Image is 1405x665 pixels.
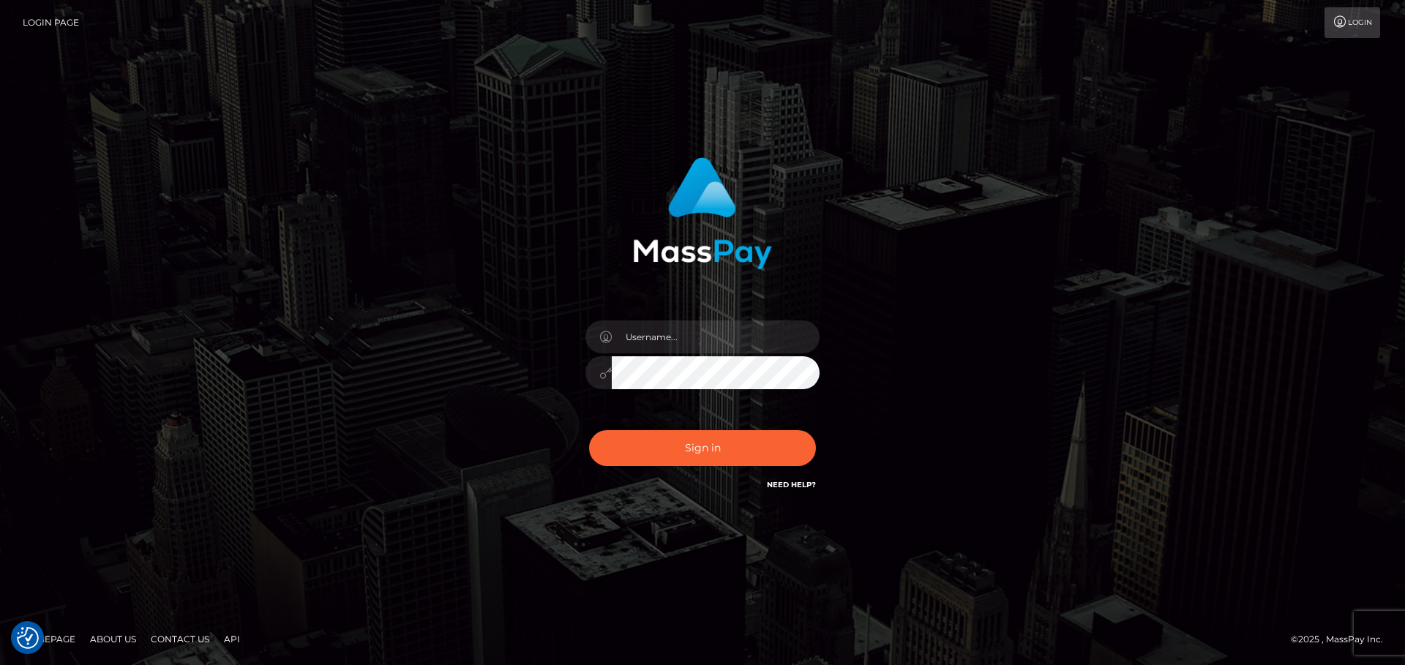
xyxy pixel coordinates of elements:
[17,627,39,649] button: Consent Preferences
[145,628,215,650] a: Contact Us
[1291,631,1394,647] div: © 2025 , MassPay Inc.
[1325,7,1380,38] a: Login
[84,628,142,650] a: About Us
[612,320,820,353] input: Username...
[23,7,79,38] a: Login Page
[17,627,39,649] img: Revisit consent button
[767,480,816,489] a: Need Help?
[589,430,816,466] button: Sign in
[16,628,81,650] a: Homepage
[633,157,772,269] img: MassPay Login
[218,628,246,650] a: API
